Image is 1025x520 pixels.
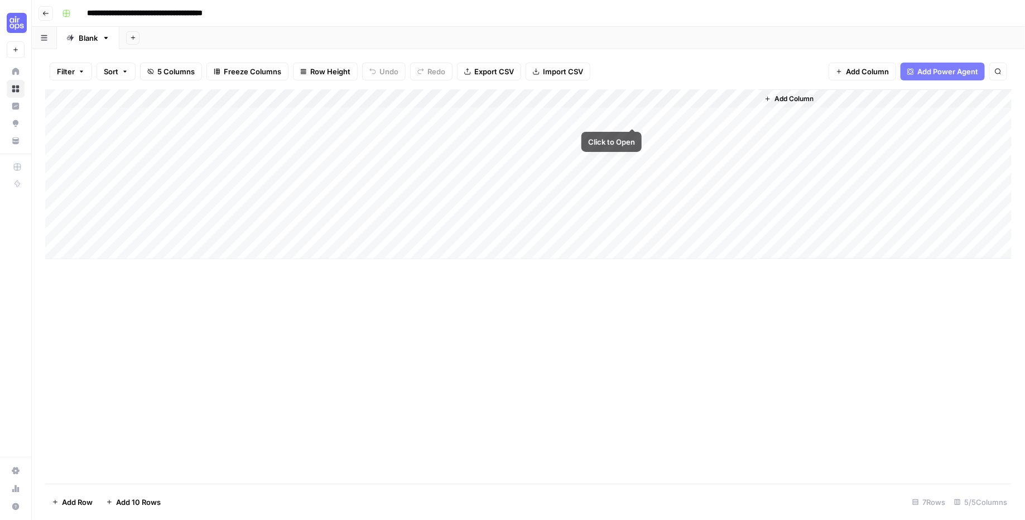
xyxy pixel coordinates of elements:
[62,497,93,508] span: Add Row
[45,493,99,511] button: Add Row
[57,27,119,49] a: Blank
[846,66,889,77] span: Add Column
[427,66,445,77] span: Redo
[50,63,92,80] button: Filter
[7,63,25,80] a: Home
[310,66,350,77] span: Row Height
[379,66,398,77] span: Undo
[543,66,583,77] span: Import CSV
[7,97,25,115] a: Insights
[7,80,25,98] a: Browse
[457,63,521,80] button: Export CSV
[157,66,195,77] span: 5 Columns
[224,66,281,77] span: Freeze Columns
[116,497,161,508] span: Add 10 Rows
[829,63,896,80] button: Add Column
[950,493,1012,511] div: 5/5 Columns
[57,66,75,77] span: Filter
[79,32,98,44] div: Blank
[206,63,288,80] button: Freeze Columns
[917,66,978,77] span: Add Power Agent
[7,462,25,480] a: Settings
[908,493,950,511] div: 7 Rows
[7,13,27,33] img: Cohort 5 Logo
[99,493,167,511] button: Add 10 Rows
[97,63,136,80] button: Sort
[104,66,118,77] span: Sort
[7,480,25,498] a: Usage
[293,63,358,80] button: Row Height
[774,94,814,104] span: Add Column
[901,63,985,80] button: Add Power Agent
[7,115,25,132] a: Opportunities
[362,63,406,80] button: Undo
[7,132,25,150] a: Your Data
[760,92,818,106] button: Add Column
[7,498,25,516] button: Help + Support
[7,9,25,37] button: Workspace: Cohort 5
[410,63,453,80] button: Redo
[526,63,590,80] button: Import CSV
[140,63,202,80] button: 5 Columns
[474,66,514,77] span: Export CSV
